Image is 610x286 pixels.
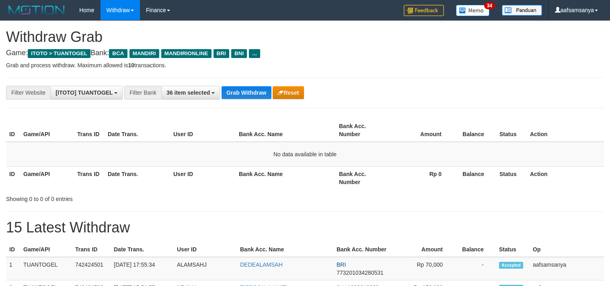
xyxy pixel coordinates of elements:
th: Balance [454,119,496,142]
span: 34 [484,2,495,9]
th: ID [6,242,20,257]
div: Filter Bank [124,86,161,99]
th: User ID [174,242,237,257]
button: [ITOTO] TUANTOGEL [50,86,123,99]
th: Action [527,166,604,189]
span: BRI [214,49,229,58]
th: Action [527,119,604,142]
td: [DATE] 17:55:34 [111,257,174,280]
h4: Game: Bank: [6,49,604,57]
span: BNI [231,49,247,58]
th: ID [6,119,20,142]
img: panduan.png [502,5,542,16]
th: Bank Acc. Name [236,119,336,142]
th: Bank Acc. Name [237,242,333,257]
img: Feedback.jpg [404,5,444,16]
th: Trans ID [74,166,105,189]
th: Amount [390,119,454,142]
th: Date Trans. [111,242,174,257]
th: Rp 0 [390,166,454,189]
td: 1 [6,257,20,280]
th: Bank Acc. Number [336,166,390,189]
span: MANDIRIONLINE [161,49,212,58]
span: ITOTO > TUANTOGEL [28,49,90,58]
p: Grab and process withdraw. Maximum allowed is transactions. [6,61,604,69]
th: Game/API [20,119,74,142]
th: Status [496,242,530,257]
button: Reset [273,86,304,99]
div: Showing 0 to 0 of 0 entries [6,192,248,203]
span: ... [249,49,260,58]
td: aafsamsanya [530,257,604,280]
span: [ITOTO] TUANTOGEL [55,89,113,96]
th: Balance [455,242,496,257]
button: 36 item selected [161,86,220,99]
th: User ID [170,119,236,142]
th: Bank Acc. Number [336,119,390,142]
th: Trans ID [72,242,111,257]
button: Grab Withdraw [222,86,271,99]
div: Filter Website [6,86,50,99]
span: BRI [337,261,346,268]
th: Game/API [20,242,72,257]
h1: 15 Latest Withdraw [6,220,604,236]
th: Op [530,242,604,257]
th: Bank Acc. Name [236,166,336,189]
td: ALAMSAHJ [174,257,237,280]
span: MANDIRI [129,49,159,58]
img: MOTION_logo.png [6,4,67,16]
strong: 10 [128,62,134,68]
td: 742424501 [72,257,111,280]
th: Date Trans. [105,166,170,189]
a: DEDEALAMSAH [240,261,283,268]
span: Copy 773201034280531 to clipboard [337,269,384,276]
th: Bank Acc. Number [333,242,393,257]
th: Amount [393,242,455,257]
h1: Withdraw Grab [6,29,604,45]
th: Game/API [20,166,74,189]
th: Status [496,166,527,189]
td: Rp 70,000 [393,257,455,280]
th: User ID [170,166,236,189]
td: TUANTOGEL [20,257,72,280]
img: Button%20Memo.svg [456,5,490,16]
th: Balance [454,166,496,189]
th: Date Trans. [105,119,170,142]
th: ID [6,166,20,189]
th: Status [496,119,527,142]
span: 36 item selected [166,89,210,96]
td: No data available in table [6,142,604,167]
span: BCA [109,49,127,58]
td: - [455,257,496,280]
span: Accepted [499,262,523,269]
th: Trans ID [74,119,105,142]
